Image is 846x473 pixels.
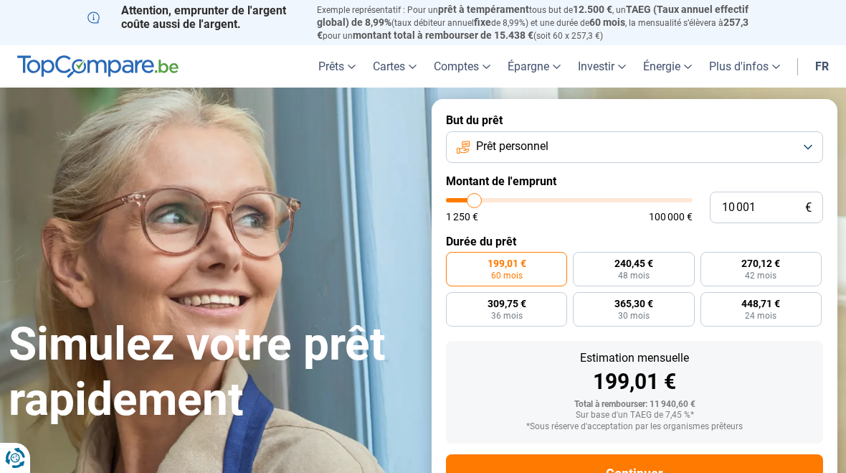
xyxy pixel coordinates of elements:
span: 60 mois [589,17,625,28]
span: 42 mois [745,271,776,280]
a: Épargne [499,45,569,88]
span: Prêt personnel [476,139,548,154]
span: 240,45 € [614,258,653,268]
div: *Sous réserve d'acceptation par les organismes prêteurs [457,422,812,432]
span: 12.500 € [573,4,612,15]
p: Attention, emprunter de l'argent coûte aussi de l'argent. [87,4,300,31]
span: 365,30 € [614,299,653,309]
span: 60 mois [491,271,523,280]
span: 48 mois [618,271,650,280]
a: Comptes [425,45,499,88]
a: fr [807,45,837,88]
span: 309,75 € [488,299,526,309]
span: 24 mois [745,312,776,320]
img: TopCompare [17,55,179,78]
a: Prêts [310,45,364,88]
p: Exemple représentatif : Pour un tous but de , un (taux débiteur annuel de 8,99%) et une durée de ... [317,4,759,42]
span: € [805,202,812,214]
span: montant total à rembourser de 15.438 € [353,29,533,41]
span: 257,3 € [317,17,748,41]
label: Montant de l'emprunt [446,174,823,188]
span: 36 mois [491,312,523,320]
span: 270,12 € [741,258,780,268]
span: 100 000 € [649,212,693,222]
span: TAEG (Taux annuel effectif global) de 8,99% [317,4,748,28]
span: 448,71 € [741,299,780,309]
div: Sur base d'un TAEG de 7,45 %* [457,411,812,421]
label: Durée du prêt [446,235,823,248]
div: Estimation mensuelle [457,352,812,364]
a: Investir [569,45,634,88]
a: Cartes [364,45,425,88]
a: Énergie [634,45,700,88]
label: But du prêt [446,113,823,127]
span: fixe [474,17,491,28]
h1: Simulez votre prêt rapidement [9,317,414,428]
a: Plus d'infos [700,45,789,88]
span: prêt à tempérament [438,4,529,15]
div: 199,01 € [457,371,812,393]
span: 30 mois [618,312,650,320]
button: Prêt personnel [446,131,823,163]
div: Total à rembourser: 11 940,60 € [457,400,812,410]
span: 199,01 € [488,258,526,268]
span: 1 250 € [446,212,478,222]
